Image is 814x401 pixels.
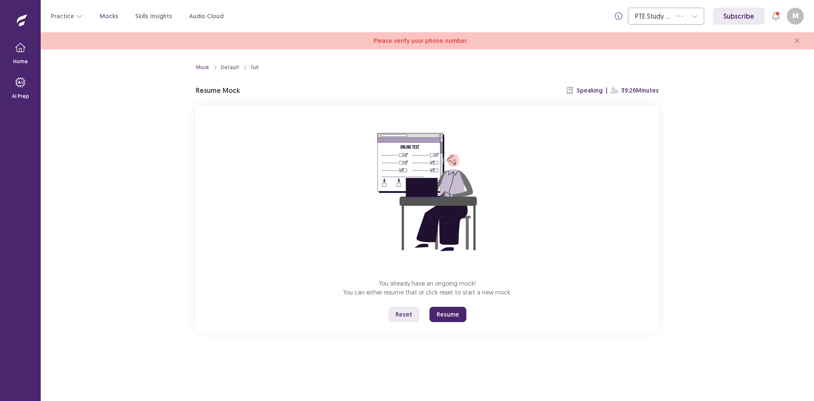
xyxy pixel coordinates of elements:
div: Full [251,64,259,71]
p: 39:26 Minutes [621,86,659,95]
button: Reset [388,307,419,322]
a: Mock [196,64,209,71]
p: Home [13,58,28,65]
p: You already have an ongoing mock! You can either resume that or click reset to start a new mock. [343,279,512,297]
p: Resume Mock [196,85,240,95]
span: Please verify your phone number. [374,36,468,45]
a: Skills Insights [135,12,172,21]
button: Practice [51,8,83,24]
p: Speaking [577,86,602,95]
p: | [606,86,608,95]
a: Mocks [100,12,118,21]
a: Audio Cloud [189,12,223,21]
img: attend-mock [351,116,504,269]
div: Default [221,64,239,71]
button: Resume [429,307,466,322]
button: info [611,8,626,24]
nav: breadcrumb [196,64,259,71]
button: M [787,8,804,25]
div: PTE Study Centre [635,8,671,24]
button: close [790,34,804,48]
p: AI Prep [12,93,29,100]
a: Subscribe [713,8,765,25]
